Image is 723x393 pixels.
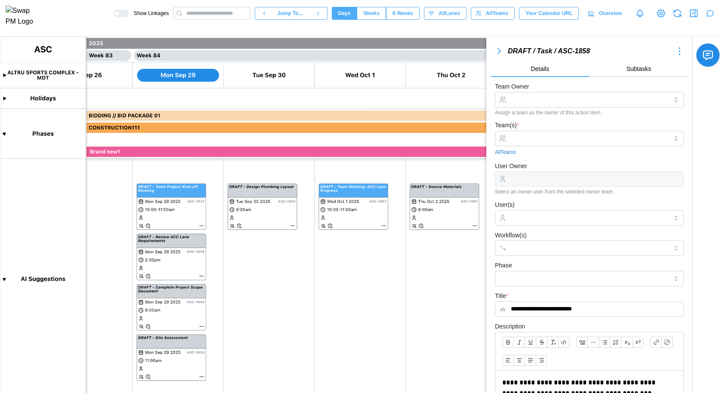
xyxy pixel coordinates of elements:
[531,66,549,72] span: Details
[495,292,508,301] label: Title
[547,337,558,348] button: Clear formatting
[525,7,572,19] span: Your Calendar URL
[536,355,547,366] button: Align text: right
[633,6,647,21] a: Notifications
[558,337,569,348] button: Code
[495,231,527,240] label: Workflow(s)
[661,337,673,348] button: Remove link
[599,337,610,348] button: Bullet list
[338,7,351,19] span: Days
[513,337,525,348] button: Italic
[525,355,536,366] button: Align text: justify
[495,189,684,195] div: Select an owner user from the selected owner team.
[495,261,512,270] label: Phase
[599,7,622,19] span: Overview
[495,121,519,130] label: Team(s)
[621,337,632,348] button: Subscript
[587,337,599,348] button: Horizontal line
[508,46,671,57] div: DRAFT / Task / ASC-1858
[688,7,700,19] button: Close Drawer
[486,7,508,19] span: All Teams
[495,82,529,92] label: Team Owner
[392,7,413,19] span: 6 Weeks
[576,337,587,348] button: Blockquote
[495,148,516,157] a: All Teams
[129,10,169,17] span: Show Linkages
[671,7,683,19] button: Refresh Grid
[655,7,667,19] a: View Project
[495,110,684,116] div: Assign a team as the owner of this action item.
[495,162,527,171] label: User Owner
[536,337,547,348] button: Strikethrough
[439,7,460,19] span: All Lanes
[704,7,716,19] button: Open project assistant
[610,337,621,348] button: Ordered list
[495,322,525,332] label: Description
[6,6,40,27] img: Swap PM Logo
[626,66,651,72] span: Subtasks
[363,7,380,19] span: Weeks
[502,355,513,366] button: Align text: left
[502,337,513,348] button: Bold
[278,7,303,19] span: Jump To...
[525,337,536,348] button: Underline
[513,355,525,366] button: Align text: center
[495,200,515,210] label: User(s)
[650,337,661,348] button: Link
[632,337,643,348] button: Superscript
